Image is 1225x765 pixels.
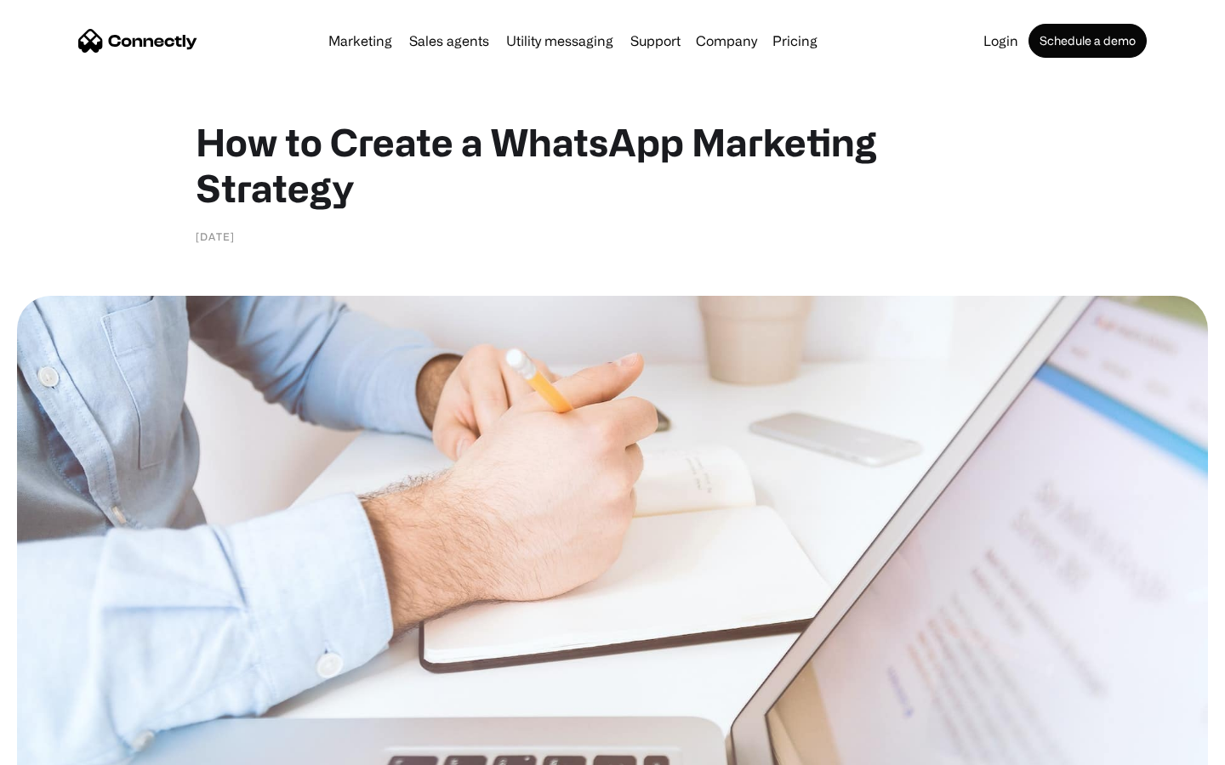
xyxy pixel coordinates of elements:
a: Login [977,34,1025,48]
a: Pricing [766,34,824,48]
div: [DATE] [196,228,235,245]
aside: Language selected: English [17,735,102,759]
a: Schedule a demo [1028,24,1147,58]
div: Company [696,29,757,53]
a: Support [624,34,687,48]
h1: How to Create a WhatsApp Marketing Strategy [196,119,1029,211]
a: Sales agents [402,34,496,48]
ul: Language list [34,735,102,759]
a: Marketing [322,34,399,48]
a: Utility messaging [499,34,620,48]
